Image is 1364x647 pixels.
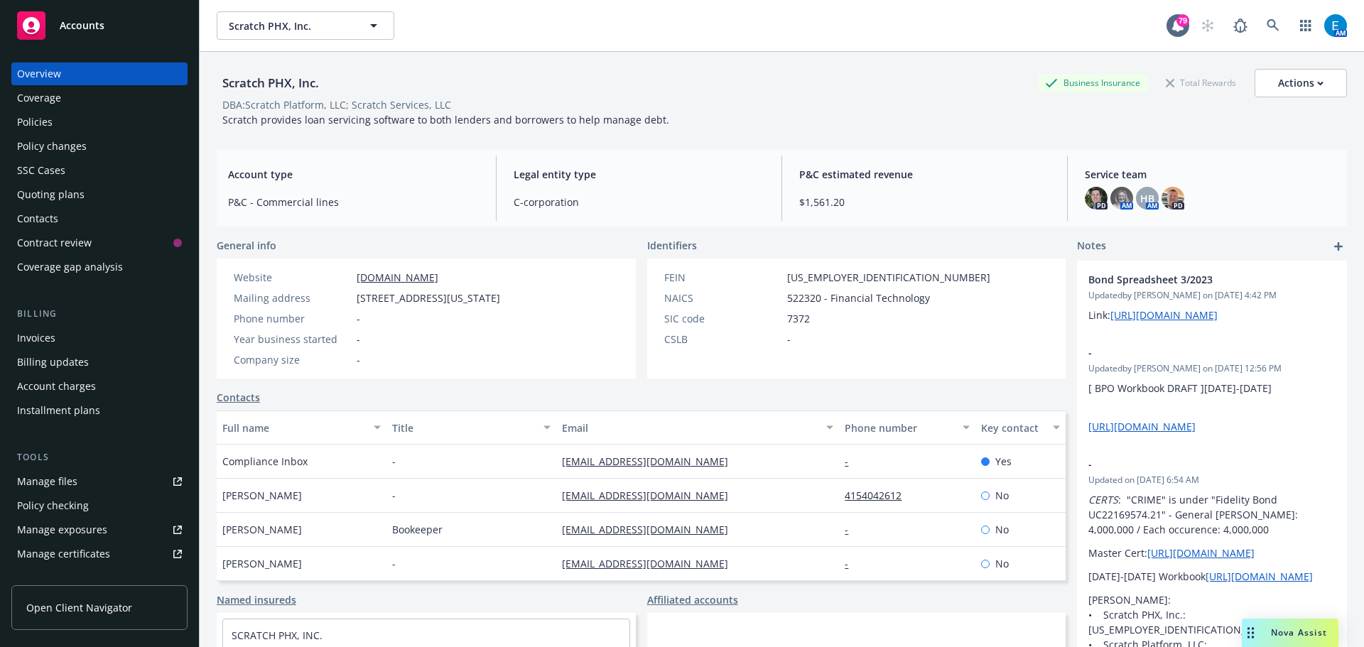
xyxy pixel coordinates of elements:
[17,135,87,158] div: Policy changes
[222,454,308,469] span: Compliance Inbox
[17,494,89,517] div: Policy checking
[11,111,188,134] a: Policies
[228,195,479,210] span: P&C - Commercial lines
[1085,167,1336,182] span: Service team
[995,454,1012,469] span: Yes
[514,195,764,210] span: C-corporation
[995,488,1009,503] span: No
[17,232,92,254] div: Contract review
[562,557,740,570] a: [EMAIL_ADDRESS][DOMAIN_NAME]
[1140,191,1154,206] span: HB
[975,411,1066,445] button: Key contact
[787,311,810,326] span: 7372
[222,113,669,126] span: Scratch provides loan servicing software to both lenders and borrowers to help manage debt.
[11,207,188,230] a: Contacts
[1088,345,1299,360] span: -
[981,420,1044,435] div: Key contact
[11,351,188,374] a: Billing updates
[17,111,53,134] div: Policies
[222,420,365,435] div: Full name
[845,420,953,435] div: Phone number
[664,311,781,326] div: SIC code
[17,159,65,182] div: SSC Cases
[11,307,188,321] div: Billing
[11,62,188,85] a: Overview
[229,18,352,33] span: Scratch PHX, Inc.
[11,6,188,45] a: Accounts
[556,411,839,445] button: Email
[217,74,325,92] div: Scratch PHX, Inc.
[11,518,188,541] a: Manage exposures
[217,592,296,607] a: Named insureds
[562,455,740,468] a: [EMAIL_ADDRESS][DOMAIN_NAME]
[17,518,107,541] div: Manage exposures
[1242,619,1338,647] button: Nova Assist
[228,167,479,182] span: Account type
[845,455,860,468] a: -
[392,556,396,571] span: -
[787,290,930,305] span: 522320 - Financial Technology
[1088,362,1336,375] span: Updated by [PERSON_NAME] on [DATE] 12:56 PM
[234,270,351,285] div: Website
[1147,546,1255,560] a: [URL][DOMAIN_NAME]
[1088,492,1336,537] p: : "CRIME" is under "Fidelity Bond UC22169574.21" - General [PERSON_NAME]: 4,000,000 / Each occure...
[1088,420,1196,433] a: [URL][DOMAIN_NAME]
[1226,11,1255,40] a: Report a Bug
[17,62,61,85] div: Overview
[799,195,1050,210] span: $1,561.20
[1088,493,1118,506] em: CERTS
[1292,11,1320,40] a: Switch app
[234,352,351,367] div: Company size
[17,470,77,493] div: Manage files
[1088,272,1299,287] span: Bond Spreadsheet 3/2023
[664,290,781,305] div: NAICS
[392,522,443,537] span: Bookeeper
[1278,70,1324,97] div: Actions
[17,567,89,589] div: Manage claims
[11,135,188,158] a: Policy changes
[217,238,276,253] span: General info
[217,11,394,40] button: Scratch PHX, Inc.
[11,159,188,182] a: SSC Cases
[1085,187,1108,210] img: photo
[357,332,360,347] span: -
[562,523,740,536] a: [EMAIL_ADDRESS][DOMAIN_NAME]
[839,411,975,445] button: Phone number
[1088,381,1336,396] p: [ BPO Workbook DRAFT ][DATE]-[DATE]
[357,352,360,367] span: -
[787,332,791,347] span: -
[845,557,860,570] a: -
[11,375,188,398] a: Account charges
[1242,619,1260,647] div: Drag to move
[17,375,96,398] div: Account charges
[1193,11,1222,40] a: Start snowing
[60,20,104,31] span: Accounts
[1077,334,1347,445] div: -Updatedby [PERSON_NAME] on [DATE] 12:56 PM[ BPO Workbook DRAFT ][DATE]-[DATE] [URL][DOMAIN_NAME]
[1088,308,1218,322] span: Link:
[11,543,188,565] a: Manage certificates
[217,411,386,445] button: Full name
[17,183,85,206] div: Quoting plans
[17,87,61,109] div: Coverage
[1206,570,1313,583] a: [URL][DOMAIN_NAME]
[386,411,556,445] button: Title
[1038,74,1147,92] div: Business Insurance
[234,332,351,347] div: Year business started
[11,450,188,464] div: Tools
[11,494,188,517] a: Policy checking
[799,167,1050,182] span: P&C estimated revenue
[11,183,188,206] a: Quoting plans
[392,488,396,503] span: -
[17,399,100,422] div: Installment plans
[1162,187,1184,210] img: photo
[17,256,123,278] div: Coverage gap analysis
[11,567,188,589] a: Manage claims
[1088,569,1336,584] p: [DATE]-[DATE] Workbook
[222,556,302,571] span: [PERSON_NAME]
[357,290,500,305] span: [STREET_ADDRESS][US_STATE]
[1110,308,1218,322] a: [URL][DOMAIN_NAME]
[1176,14,1189,27] div: 79
[222,97,451,112] div: DBA: Scratch Platform, LLC; Scratch Services, LLC
[562,420,818,435] div: Email
[845,489,913,502] a: 4154042612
